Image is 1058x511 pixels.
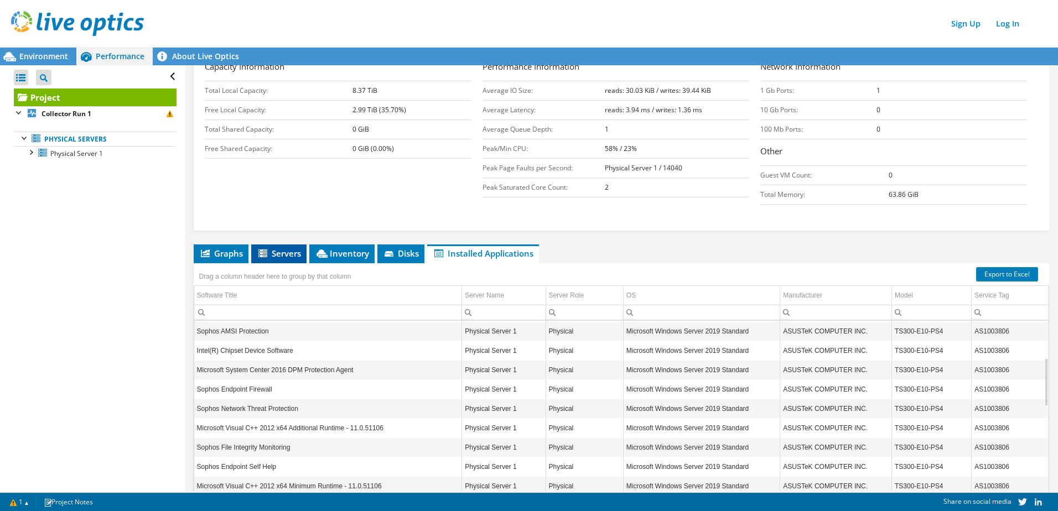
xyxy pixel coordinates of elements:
[194,457,462,477] td: Column Software Title, Value Sophos Endpoint Self Help
[194,438,462,457] td: Column Software Title, Value Sophos File Integrity Monitoring
[462,322,546,341] td: Column Server Name, Value Physical Server 1
[972,361,1049,380] td: Column Service Tag, Value AS1003806
[891,457,971,477] td: Column Model, Value TS300-E10-PS4
[546,399,623,419] td: Column Server Role, Value Physical
[877,105,880,114] b: 0
[623,457,780,477] td: Column OS, Value Microsoft Windows Server 2019 Standard
[972,438,1049,457] td: Column Service Tag, Value AS1003806
[352,86,377,95] b: 8.37 TiB
[462,305,546,320] td: Column Server Name, Filter cell
[943,497,1012,506] span: Share on social media
[891,361,971,380] td: Column Model, Value TS300-E10-PS4
[605,124,609,134] b: 1
[605,144,637,153] b: 58% / 23%
[462,341,546,361] td: Column Server Name, Value Physical Server 1
[42,109,91,118] b: Collector Run 1
[623,286,780,305] td: OS Column
[194,286,462,305] td: Software Title Column
[990,15,1025,32] a: Log In
[895,289,913,302] div: Model
[546,341,623,361] td: Column Server Role, Value Physical
[623,322,780,341] td: Column OS, Value Microsoft Windows Server 2019 Standard
[483,139,605,159] td: Peak/Min CPU:
[760,60,1027,75] h3: Network Information
[889,190,919,199] b: 63.86 GiB
[205,101,353,120] td: Free Local Capacity:
[36,495,101,509] a: Project Notes
[972,477,1049,496] td: Column Service Tag, Value AS1003806
[50,149,103,158] span: Physical Server 1
[546,477,623,496] td: Column Server Role, Value Physical
[780,380,892,399] td: Column Manufacturer, Value ASUSTeK COMPUTER INC.
[483,81,605,101] td: Average IO Size:
[205,139,353,159] td: Free Shared Capacity:
[483,101,605,120] td: Average Latency:
[783,289,822,302] div: Manufacturer
[153,48,247,65] a: About Live Optics
[891,380,971,399] td: Column Model, Value TS300-E10-PS4
[760,185,889,205] td: Total Memory:
[546,438,623,457] td: Column Server Role, Value Physical
[352,105,406,114] b: 2.99 TiB (35.70%)
[197,289,237,302] div: Software Title
[205,81,353,101] td: Total Local Capacity:
[972,457,1049,477] td: Column Service Tag, Value AS1003806
[605,86,711,95] b: reads: 30.03 KiB / writes: 39.44 KiB
[780,341,892,361] td: Column Manufacturer, Value ASUSTeK COMPUTER INC.
[972,322,1049,341] td: Column Service Tag, Value AS1003806
[194,477,462,496] td: Column Software Title, Value Microsoft Visual C++ 2012 x64 Minimum Runtime - 11.0.51106
[972,341,1049,361] td: Column Service Tag, Value AS1003806
[972,399,1049,419] td: Column Service Tag, Value AS1003806
[546,361,623,380] td: Column Server Role, Value Physical
[780,322,892,341] td: Column Manufacturer, Value ASUSTeK COMPUTER INC.
[546,457,623,477] td: Column Server Role, Value Physical
[891,322,971,341] td: Column Model, Value TS300-E10-PS4
[780,419,892,438] td: Column Manufacturer, Value ASUSTeK COMPUTER INC.
[462,419,546,438] td: Column Server Name, Value Physical Server 1
[257,248,301,259] span: Servers
[462,438,546,457] td: Column Server Name, Value Physical Server 1
[889,170,893,180] b: 0
[14,132,177,146] a: Physical Servers
[780,361,892,380] td: Column Manufacturer, Value ASUSTeK COMPUTER INC.
[780,286,892,305] td: Manufacturer Column
[205,60,471,75] h3: Capacity Information
[483,60,749,75] h3: Performance Information
[462,286,546,305] td: Server Name Column
[546,419,623,438] td: Column Server Role, Value Physical
[891,438,971,457] td: Column Model, Value TS300-E10-PS4
[760,166,889,185] td: Guest VM Count:
[194,419,462,438] td: Column Software Title, Value Microsoft Visual C++ 2012 x64 Additional Runtime - 11.0.51106
[623,419,780,438] td: Column OS, Value Microsoft Windows Server 2019 Standard
[462,477,546,496] td: Column Server Name, Value Physical Server 1
[780,399,892,419] td: Column Manufacturer, Value ASUSTeK COMPUTER INC.
[14,106,177,121] a: Collector Run 1
[199,248,243,259] span: Graphs
[623,399,780,419] td: Column OS, Value Microsoft Windows Server 2019 Standard
[2,495,37,509] a: 1
[891,399,971,419] td: Column Model, Value TS300-E10-PS4
[626,289,636,302] div: OS
[433,248,533,259] span: Installed Applications
[623,305,780,320] td: Column OS, Filter cell
[891,477,971,496] td: Column Model, Value TS300-E10-PS4
[483,120,605,139] td: Average Queue Depth:
[780,457,892,477] td: Column Manufacturer, Value ASUSTeK COMPUTER INC.
[972,419,1049,438] td: Column Service Tag, Value AS1003806
[780,477,892,496] td: Column Manufacturer, Value ASUSTeK COMPUTER INC.
[877,86,880,95] b: 1
[760,81,877,101] td: 1 Gb Ports:
[546,380,623,399] td: Column Server Role, Value Physical
[194,305,462,320] td: Column Software Title, Filter cell
[19,51,68,61] span: Environment
[946,15,986,32] a: Sign Up
[194,380,462,399] td: Column Software Title, Value Sophos Endpoint Firewall
[465,289,504,302] div: Server Name
[315,248,369,259] span: Inventory
[549,289,584,302] div: Server Role
[605,182,609,192] b: 2
[972,286,1049,305] td: Service Tag Column
[96,51,144,61] span: Performance
[546,322,623,341] td: Column Server Role, Value Physical
[760,101,877,120] td: 10 Gb Ports:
